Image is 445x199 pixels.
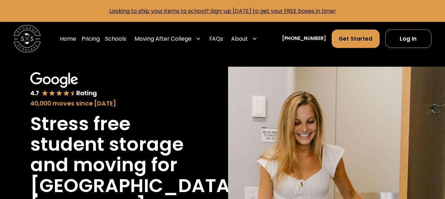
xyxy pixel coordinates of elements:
img: Google 4.7 star rating [30,72,97,98]
a: [PHONE_NUMBER] [282,35,326,42]
a: Get Started [332,30,380,48]
a: Pricing [82,29,100,48]
a: Home [60,29,76,48]
h1: Stress free student storage and moving for [30,114,187,175]
div: 40,000 moves since [DATE] [30,99,187,108]
a: Schools [105,29,126,48]
a: FAQs [209,29,223,48]
img: Storage Scholars main logo [14,25,41,52]
a: Log In [385,30,431,48]
a: Looking to ship your items to school? Sign-up [DATE] to get your FREE boxes in time! [109,7,336,15]
div: About [231,35,248,43]
div: Moving After College [135,35,192,43]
